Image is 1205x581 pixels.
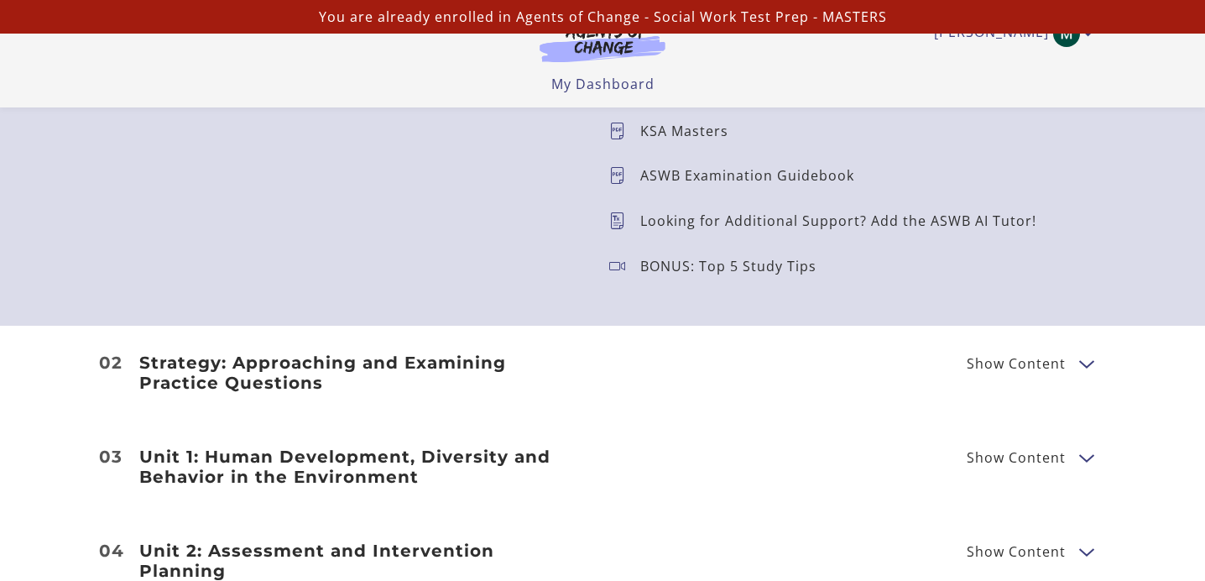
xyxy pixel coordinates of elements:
p: ASWB Examination Guidebook [640,169,868,182]
button: Show Content [1079,353,1093,374]
p: BONUS: Top 5 Study Tips [640,259,830,273]
p: You are already enrolled in Agents of Change - Social Work Test Prep - MASTERS [7,7,1198,27]
button: Show Content [1079,447,1093,468]
img: Agents of Change Logo [522,24,683,62]
p: KSA Masters [640,124,742,138]
a: My Dashboard [551,75,655,93]
h3: Strategy: Approaching and Examining Practice Questions [139,353,582,393]
a: Toggle menu [934,20,1084,47]
span: 04 [99,542,124,559]
h3: Unit 1: Human Development, Diversity and Behavior in the Environment [139,447,582,487]
button: Show Content [1079,541,1093,562]
p: Looking for Additional Support? Add the ASWB AI Tutor! [640,214,1050,228]
h3: Unit 2: Assessment and Intervention Planning [139,541,582,581]
span: Show Content [967,451,1066,464]
span: Show Content [967,545,1066,558]
span: Show Content [967,357,1066,370]
span: 02 [99,354,123,371]
span: 03 [99,448,123,465]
